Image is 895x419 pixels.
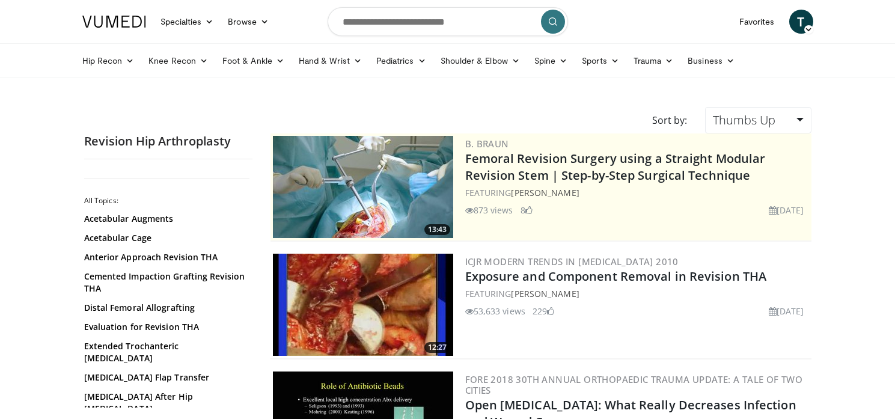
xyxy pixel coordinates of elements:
[84,340,246,364] a: Extended Trochanteric [MEDICAL_DATA]
[84,271,246,295] a: Cemented Impaction Grafting Revision THA
[153,10,221,34] a: Specialties
[575,49,626,73] a: Sports
[292,49,369,73] a: Hand & Wrist
[465,186,809,199] div: FEATURING
[84,196,249,206] h2: All Topics:
[221,10,276,34] a: Browse
[75,49,142,73] a: Hip Recon
[465,255,679,268] a: ICJR Modern Trends in [MEDICAL_DATA] 2010
[643,107,696,133] div: Sort by:
[433,49,527,73] a: Shoulder & Elbow
[84,213,246,225] a: Acetabular Augments
[84,372,246,384] a: [MEDICAL_DATA] Flap Transfer
[465,204,513,216] li: 873 views
[732,10,782,34] a: Favorites
[626,49,681,73] a: Trauma
[424,224,450,235] span: 13:43
[273,254,453,356] a: 12:27
[465,305,525,317] li: 53,633 views
[273,136,453,238] a: 13:43
[215,49,292,73] a: Foot & Ankle
[521,204,533,216] li: 8
[84,302,246,314] a: Distal Femoral Allografting
[465,287,809,300] div: FEATURING
[789,10,813,34] a: T
[273,254,453,356] img: 297848_0003_1.png.300x170_q85_crop-smart_upscale.jpg
[533,305,554,317] li: 229
[424,342,450,353] span: 12:27
[769,204,804,216] li: [DATE]
[465,268,767,284] a: Exposure and Component Removal in Revision THA
[465,138,509,150] a: B. Braun
[328,7,568,36] input: Search topics, interventions
[369,49,433,73] a: Pediatrics
[713,112,775,128] span: Thumbs Up
[82,16,146,28] img: VuMedi Logo
[84,321,246,333] a: Evaluation for Revision THA
[511,288,579,299] a: [PERSON_NAME]
[84,232,246,244] a: Acetabular Cage
[465,150,766,183] a: Femoral Revision Surgery using a Straight Modular Revision Stem | Step-by-Step Surgical Technique
[273,136,453,238] img: 4275ad52-8fa6-4779-9598-00e5d5b95857.300x170_q85_crop-smart_upscale.jpg
[84,251,246,263] a: Anterior Approach Revision THA
[511,187,579,198] a: [PERSON_NAME]
[84,391,246,415] a: [MEDICAL_DATA] After Hip [MEDICAL_DATA]
[705,107,811,133] a: Thumbs Up
[680,49,742,73] a: Business
[141,49,215,73] a: Knee Recon
[465,373,803,396] a: FORE 2018 30th Annual Orthopaedic Trauma Update: A Tale of Two Cities
[527,49,575,73] a: Spine
[84,133,252,149] h2: Revision Hip Arthroplasty
[769,305,804,317] li: [DATE]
